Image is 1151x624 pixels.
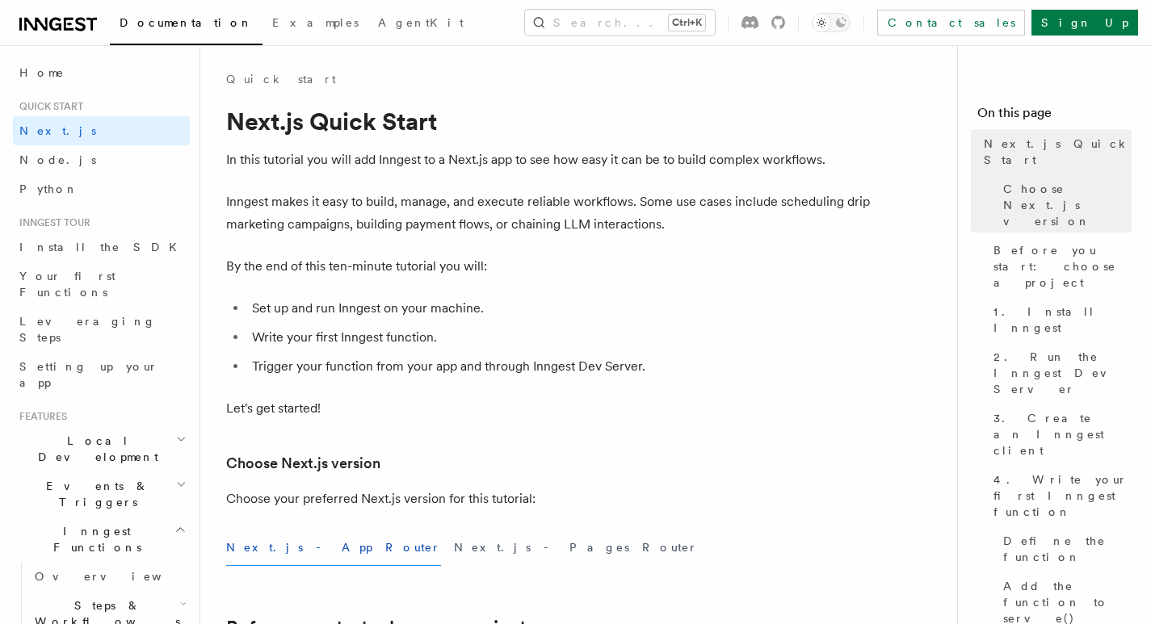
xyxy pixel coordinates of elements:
span: 4. Write your first Inngest function [993,471,1132,520]
a: 2. Run the Inngest Dev Server [987,342,1132,404]
button: Local Development [13,426,190,471]
span: Examples [272,16,359,29]
a: Setting up your app [13,352,190,397]
button: Next.js - App Router [226,530,441,566]
a: Sign Up [1031,10,1138,36]
span: 1. Install Inngest [993,304,1132,336]
li: Trigger your function from your app and through Inngest Dev Server. [247,355,872,378]
a: 4. Write your first Inngest function [987,465,1132,526]
span: Next.js [19,124,96,137]
a: Node.js [13,145,190,174]
span: Documentation [120,16,253,29]
span: Python [19,182,78,195]
span: Features [13,410,67,423]
span: Quick start [13,100,83,113]
span: 2. Run the Inngest Dev Server [993,349,1132,397]
p: Inngest makes it easy to build, manage, and execute reliable workflows. Some use cases include sc... [226,191,872,236]
button: Events & Triggers [13,471,190,517]
span: Next.js Quick Start [984,136,1132,168]
li: Set up and run Inngest on your machine. [247,297,872,320]
span: AgentKit [378,16,464,29]
span: Overview [35,570,201,583]
button: Search...Ctrl+K [525,10,715,36]
span: Inngest tour [13,216,90,229]
span: Install the SDK [19,241,187,253]
a: Overview [28,562,190,591]
a: Leveraging Steps [13,307,190,352]
a: Documentation [110,5,263,45]
span: Before you start: choose a project [993,242,1132,291]
a: Install the SDK [13,232,190,262]
a: Choose Next.js version [226,452,380,475]
a: Define the function [997,526,1132,572]
a: Home [13,58,190,87]
span: Choose Next.js version [1003,181,1132,229]
p: Let's get started! [226,397,872,420]
a: 3. Create an Inngest client [987,404,1132,465]
p: In this tutorial you will add Inngest to a Next.js app to see how easy it can be to build complex... [226,149,872,171]
kbd: Ctrl+K [669,15,705,31]
span: Inngest Functions [13,523,174,555]
span: Local Development [13,433,176,465]
span: Setting up your app [19,360,158,389]
a: Next.js [13,116,190,145]
a: Quick start [226,71,336,87]
span: Events & Triggers [13,478,176,510]
span: Node.js [19,153,96,166]
a: Examples [263,5,368,44]
a: Contact sales [877,10,1025,36]
p: Choose your preferred Next.js version for this tutorial: [226,488,872,510]
button: Next.js - Pages Router [454,530,698,566]
span: Leveraging Steps [19,315,156,344]
span: Your first Functions [19,270,116,299]
h4: On this page [977,103,1132,129]
p: By the end of this ten-minute tutorial you will: [226,255,872,278]
button: Inngest Functions [13,517,190,562]
li: Write your first Inngest function. [247,326,872,349]
a: Your first Functions [13,262,190,307]
a: Before you start: choose a project [987,236,1132,297]
a: 1. Install Inngest [987,297,1132,342]
a: AgentKit [368,5,473,44]
span: Define the function [1003,533,1132,565]
a: Next.js Quick Start [977,129,1132,174]
span: 3. Create an Inngest client [993,410,1132,459]
span: Home [19,65,65,81]
a: Choose Next.js version [997,174,1132,236]
h1: Next.js Quick Start [226,107,872,136]
button: Toggle dark mode [812,13,851,32]
a: Python [13,174,190,203]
